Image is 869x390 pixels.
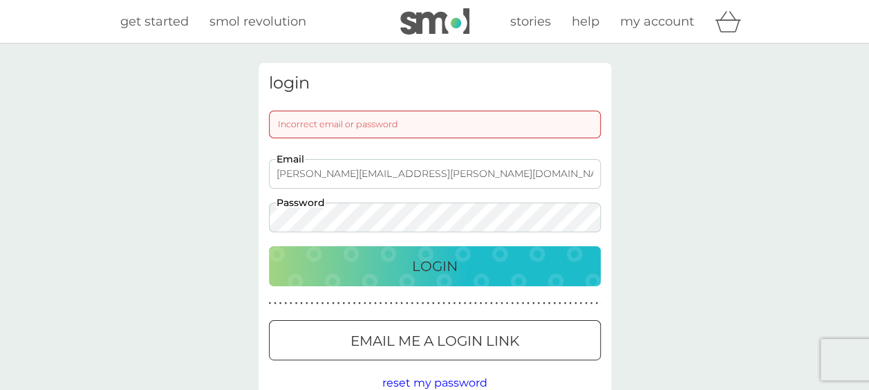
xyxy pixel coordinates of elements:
[364,300,366,307] p: ●
[572,12,599,32] a: help
[553,300,556,307] p: ●
[416,300,419,307] p: ●
[332,300,335,307] p: ●
[316,300,319,307] p: ●
[579,300,582,307] p: ●
[564,300,567,307] p: ●
[274,300,277,307] p: ●
[400,8,469,35] img: smol
[522,300,525,307] p: ●
[464,300,467,307] p: ●
[574,300,577,307] p: ●
[620,12,694,32] a: my account
[620,14,694,29] span: my account
[715,8,749,35] div: basket
[516,300,519,307] p: ●
[269,111,601,138] div: Incorrect email or password
[209,14,306,29] span: smol revolution
[543,300,545,307] p: ●
[548,300,551,307] p: ●
[501,300,503,307] p: ●
[422,300,424,307] p: ●
[432,300,435,307] p: ●
[448,300,451,307] p: ●
[438,300,440,307] p: ●
[290,300,292,307] p: ●
[559,300,561,307] p: ●
[585,300,588,307] p: ●
[400,300,403,307] p: ●
[395,300,398,307] p: ●
[532,300,535,307] p: ●
[490,300,493,307] p: ●
[569,300,572,307] p: ●
[326,300,329,307] p: ●
[279,300,282,307] p: ●
[572,14,599,29] span: help
[510,14,551,29] span: stories
[358,300,361,307] p: ●
[411,300,413,307] p: ●
[495,300,498,307] p: ●
[458,300,461,307] p: ●
[368,300,371,307] p: ●
[209,12,306,32] a: smol revolution
[351,330,519,352] p: Email me a login link
[295,300,298,307] p: ●
[506,300,509,307] p: ●
[510,12,551,32] a: stories
[427,300,429,307] p: ●
[321,300,324,307] p: ●
[269,73,601,93] h3: login
[453,300,456,307] p: ●
[306,300,308,307] p: ●
[537,300,540,307] p: ●
[406,300,409,307] p: ●
[269,300,272,307] p: ●
[284,300,287,307] p: ●
[269,246,601,286] button: Login
[595,300,598,307] p: ●
[469,300,471,307] p: ●
[382,376,487,389] span: reset my password
[311,300,314,307] p: ●
[384,300,387,307] p: ●
[511,300,514,307] p: ●
[527,300,530,307] p: ●
[480,300,483,307] p: ●
[337,300,340,307] p: ●
[353,300,356,307] p: ●
[590,300,593,307] p: ●
[412,255,458,277] p: Login
[374,300,377,307] p: ●
[485,300,487,307] p: ●
[390,300,393,307] p: ●
[442,300,445,307] p: ●
[120,12,189,32] a: get started
[348,300,351,307] p: ●
[300,300,303,307] p: ●
[342,300,345,307] p: ●
[380,300,382,307] p: ●
[269,320,601,360] button: Email me a login link
[120,14,189,29] span: get started
[474,300,477,307] p: ●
